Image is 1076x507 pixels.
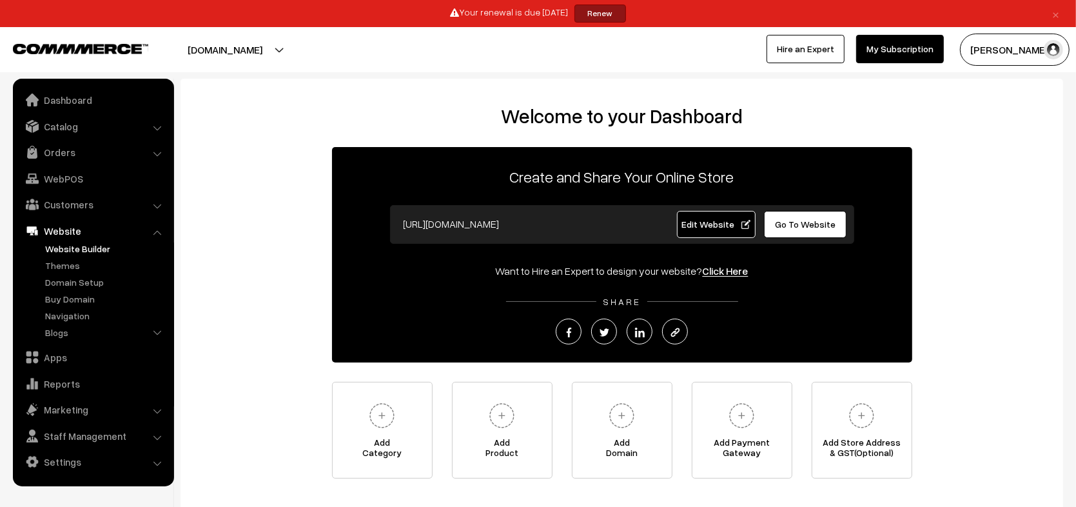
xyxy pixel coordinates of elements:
img: plus.svg [364,398,400,433]
a: Go To Website [764,211,847,238]
a: Domain Setup [42,275,170,289]
a: Buy Domain [42,292,170,306]
img: user [1044,40,1063,59]
div: Want to Hire an Expert to design your website? [332,263,912,279]
a: Staff Management [16,424,170,448]
span: SHARE [596,296,647,307]
p: Create and Share Your Online Store [332,165,912,188]
h2: Welcome to your Dashboard [193,104,1050,128]
button: [DOMAIN_NAME] [142,34,308,66]
a: Themes [42,259,170,272]
img: COMMMERCE [13,44,148,54]
a: Website Builder [42,242,170,255]
a: Customers [16,193,170,216]
a: Orders [16,141,170,164]
img: plus.svg [484,398,520,433]
span: Add Category [333,437,432,463]
span: Edit Website [681,219,750,230]
img: plus.svg [844,398,879,433]
a: Catalog [16,115,170,138]
a: Renew [574,5,626,23]
span: Add Domain [572,437,672,463]
a: Reports [16,372,170,395]
a: Dashboard [16,88,170,112]
a: AddProduct [452,382,553,479]
div: Your renewal is due [DATE] [5,5,1071,23]
a: Add Store Address& GST(Optional) [812,382,912,479]
a: AddDomain [572,382,672,479]
a: AddCategory [332,382,433,479]
span: Go To Website [775,219,836,230]
button: [PERSON_NAME] [960,34,1070,66]
img: plus.svg [724,398,759,433]
a: Apps [16,346,170,369]
span: Add Product [453,437,552,463]
a: Navigation [42,309,170,323]
span: Add Store Address & GST(Optional) [812,437,912,463]
a: COMMMERCE [13,40,126,55]
span: Add Payment Gateway [692,437,792,463]
a: Settings [16,450,170,473]
a: Blogs [42,326,170,339]
a: Website [16,219,170,243]
a: Edit Website [677,211,756,238]
a: WebPOS [16,167,170,190]
a: Hire an Expert [767,35,845,63]
a: Add PaymentGateway [692,382,792,479]
a: × [1047,6,1064,21]
a: My Subscription [856,35,944,63]
a: Click Here [703,264,748,277]
img: plus.svg [604,398,640,433]
a: Marketing [16,398,170,421]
